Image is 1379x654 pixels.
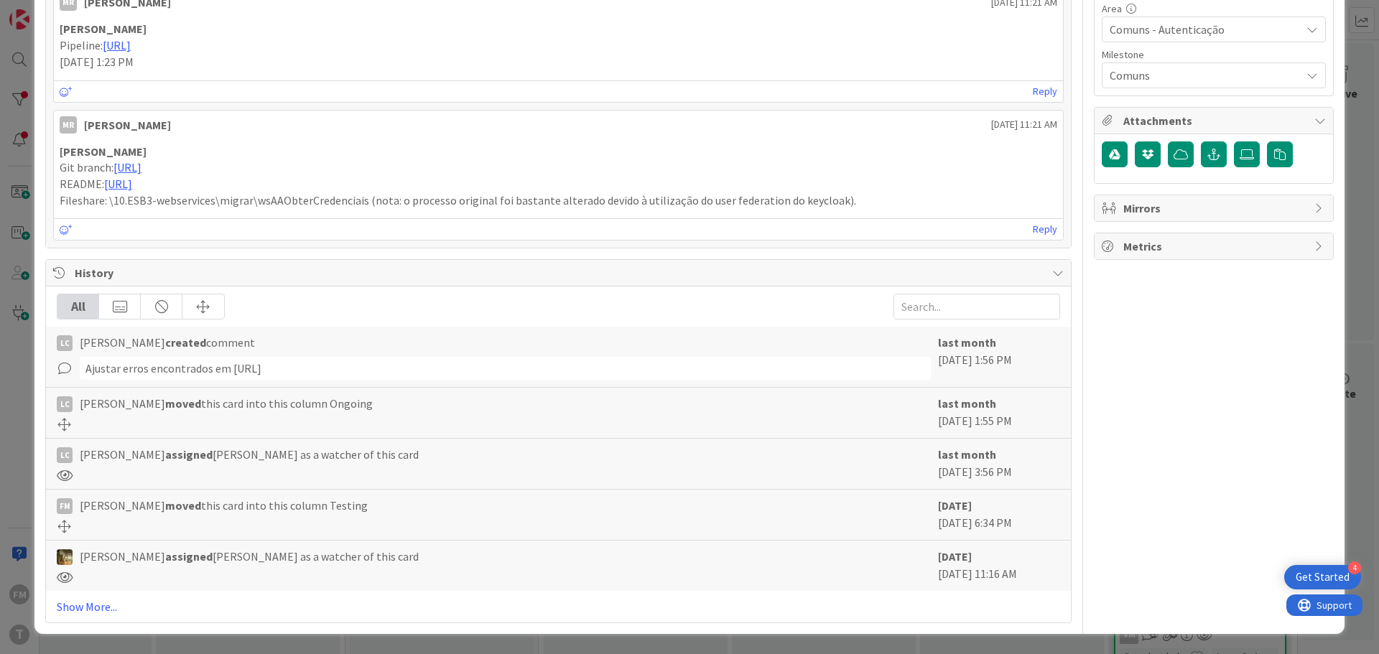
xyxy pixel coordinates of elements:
span: [DATE] 1:23 PM [60,55,134,69]
span: Comuns - Autenticação [1110,19,1294,39]
span: Support [30,2,65,19]
a: Show More... [57,598,1060,615]
strong: [PERSON_NAME] [60,144,147,159]
span: Comuns [1110,65,1294,85]
span: [PERSON_NAME] this card into this column Ongoing [80,395,373,412]
span: README: [60,177,104,191]
span: Mirrors [1123,200,1307,217]
a: Reply [1033,220,1057,238]
a: [URL] [103,38,131,52]
b: moved [165,498,201,513]
b: [DATE] [938,549,972,564]
b: [DATE] [938,498,972,513]
div: All [57,294,99,319]
a: Reply [1033,83,1057,101]
div: 4 [1348,561,1361,574]
span: History [75,264,1045,281]
span: [PERSON_NAME] [PERSON_NAME] as a watcher of this card [80,446,419,463]
div: [DATE] 6:34 PM [938,497,1060,533]
b: last month [938,447,996,462]
span: [PERSON_NAME] [PERSON_NAME] as a watcher of this card [80,548,419,565]
div: [DATE] 3:56 PM [938,446,1060,482]
span: [PERSON_NAME] comment [80,334,255,351]
span: Fileshare: \10.ESB3-webservices\migrar\wsAAObterCredenciais (nota: o processo original foi bastan... [60,193,856,207]
b: last month [938,335,996,350]
div: [DATE] 1:56 PM [938,334,1060,380]
div: LC [57,447,73,463]
input: Search... [893,294,1060,319]
div: LC [57,396,73,412]
img: JC [57,549,73,565]
b: created [165,335,206,350]
a: [URL] [104,177,132,191]
b: assigned [165,447,213,462]
div: FM [57,498,73,514]
span: Attachments [1123,112,1307,129]
div: [PERSON_NAME] [84,116,171,134]
div: MR [60,116,77,134]
div: [DATE] 1:55 PM [938,395,1060,431]
span: Pipeline: [60,38,103,52]
b: moved [165,396,201,411]
div: Get Started [1296,570,1350,584]
b: last month [938,396,996,411]
div: Area [1102,4,1326,14]
strong: [PERSON_NAME] [60,22,147,36]
div: [DATE] 11:16 AM [938,548,1060,584]
span: Git branch: [60,160,113,174]
span: [PERSON_NAME] this card into this column Testing [80,497,368,514]
div: LC [57,335,73,351]
span: Metrics [1123,238,1307,255]
b: assigned [165,549,213,564]
span: [DATE] 11:21 AM [991,117,1057,132]
div: Open Get Started checklist, remaining modules: 4 [1284,565,1361,589]
div: Ajustar erros encontrados em [URL] [80,357,931,380]
div: Milestone [1102,50,1326,60]
a: [URL] [113,160,141,174]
